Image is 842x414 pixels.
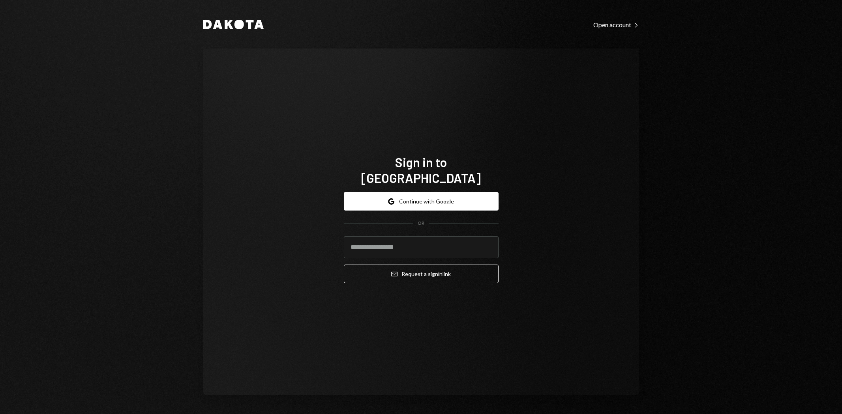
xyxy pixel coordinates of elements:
button: Continue with Google [344,192,499,211]
h1: Sign in to [GEOGRAPHIC_DATA] [344,154,499,186]
button: Request a signinlink [344,265,499,283]
div: Open account [593,21,639,29]
a: Open account [593,20,639,29]
div: OR [418,220,424,227]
